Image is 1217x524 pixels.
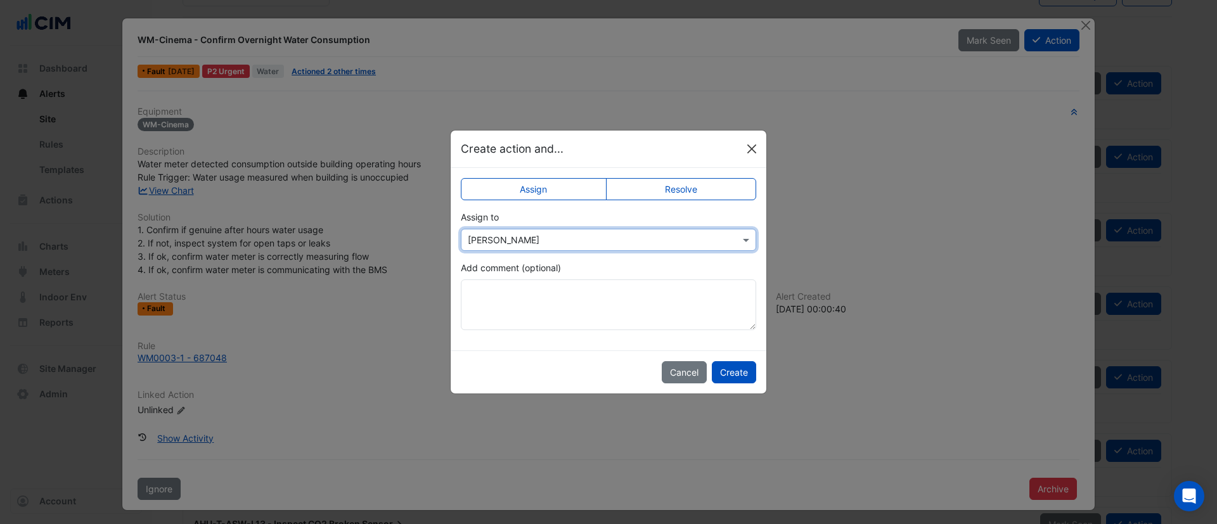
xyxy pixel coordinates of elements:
label: Assign to [461,210,499,224]
button: Close [742,139,761,158]
button: Create [712,361,756,383]
div: Open Intercom Messenger [1174,481,1204,511]
button: Cancel [662,361,707,383]
label: Add comment (optional) [461,261,561,274]
h5: Create action and... [461,141,563,157]
label: Resolve [606,178,757,200]
label: Assign [461,178,607,200]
